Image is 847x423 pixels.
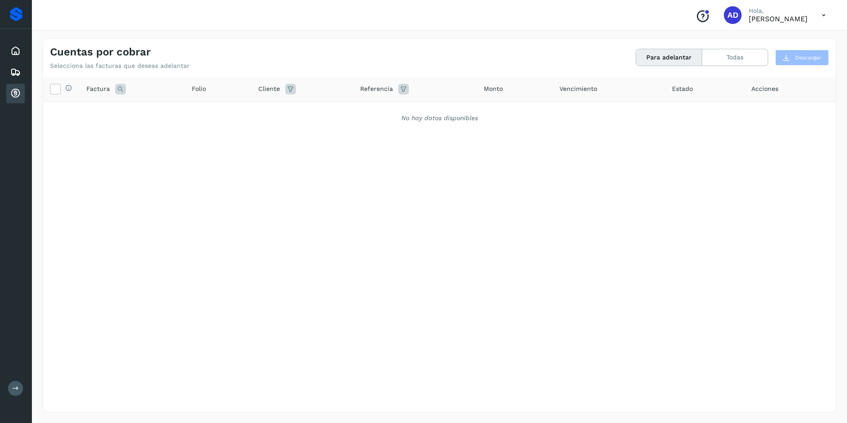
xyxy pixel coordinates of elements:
span: Cliente [258,84,280,94]
span: Descargar [795,54,821,62]
button: Para adelantar [636,49,702,66]
span: Referencia [360,84,393,94]
span: Estado [672,84,693,94]
button: Todas [702,49,768,66]
span: Monto [484,84,503,94]
div: Inicio [6,41,25,61]
p: Selecciona las facturas que deseas adelantar [50,62,190,70]
div: Embarques [6,63,25,82]
span: Folio [192,84,206,94]
p: Hola, [749,7,808,15]
span: Acciones [751,84,778,94]
h4: Cuentas por cobrar [50,46,151,59]
div: No hay datos disponibles [54,114,824,123]
p: ANGELICA DOMINGUEZ HERNANDEZ [749,15,808,23]
span: Factura [86,84,110,94]
span: Vencimiento [559,84,597,94]
button: Descargar [775,50,829,66]
div: Cuentas por cobrar [6,84,25,103]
